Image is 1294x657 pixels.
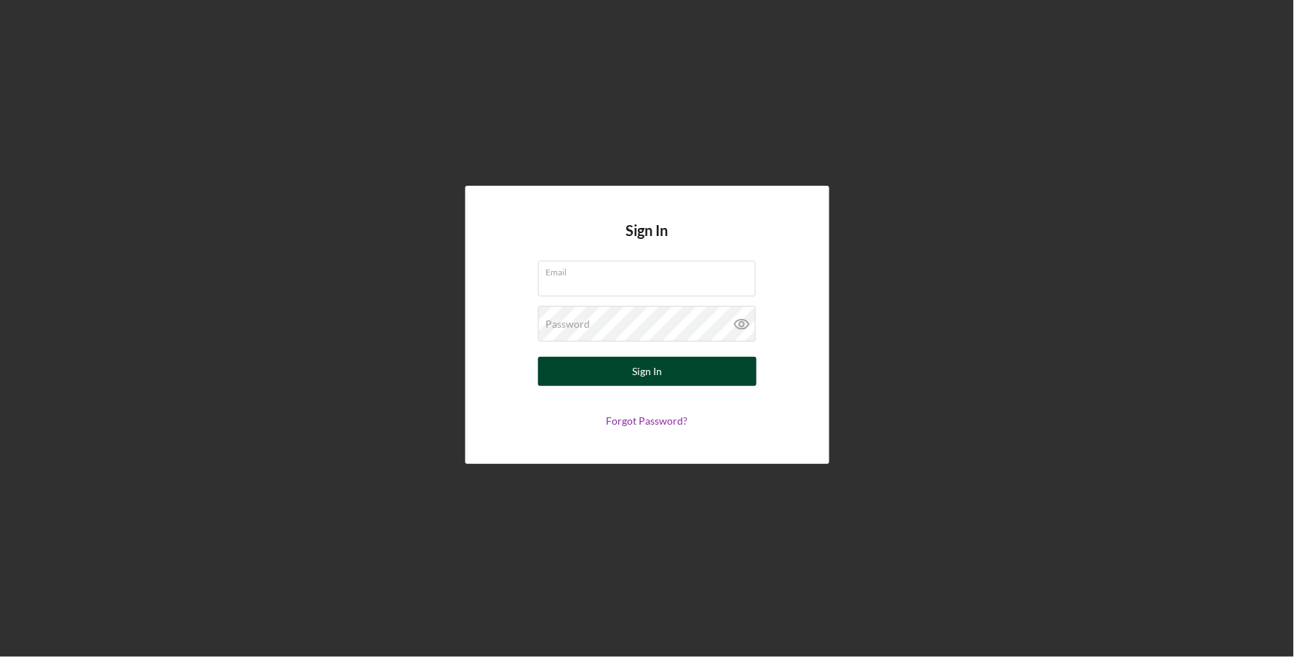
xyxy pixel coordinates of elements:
label: Email [546,261,756,278]
label: Password [546,318,591,330]
a: Forgot Password? [607,414,688,427]
div: Sign In [632,357,662,386]
h4: Sign In [626,222,668,261]
button: Sign In [538,357,757,386]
